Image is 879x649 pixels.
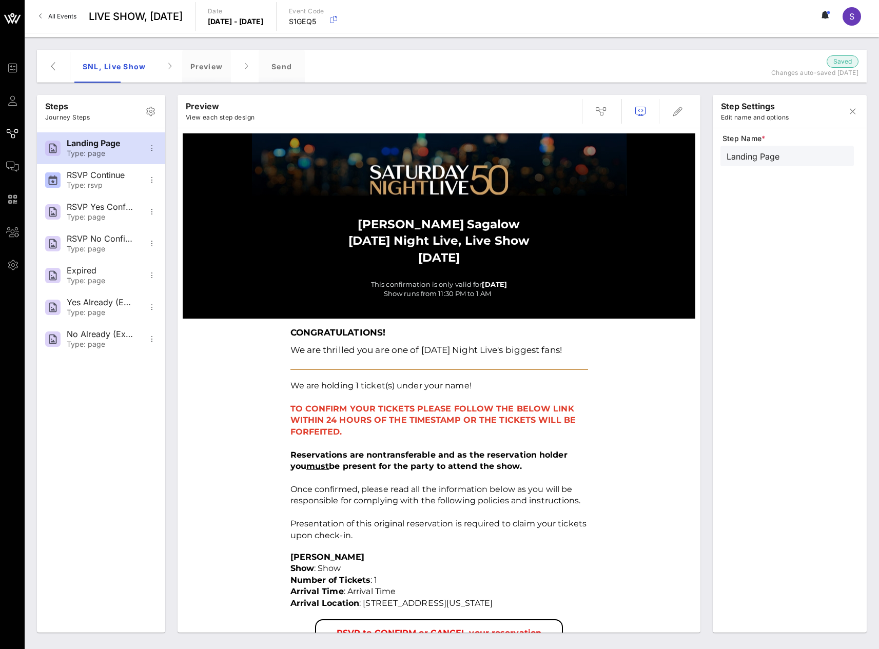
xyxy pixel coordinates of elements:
[384,289,491,298] span: Show runs from 11:30 PM to 1 AM
[290,575,371,585] strong: Number of Tickets
[290,341,588,359] p: We are thrilled you are one of [DATE] Night Live's biggest fans!
[289,6,324,16] p: Event Code
[182,50,231,83] div: Preview
[33,8,83,25] a: All Events
[290,575,588,586] p: : 1
[306,461,329,471] span: must
[208,6,264,16] p: Date
[45,100,90,112] p: Steps
[721,112,789,123] p: Edit name and options
[730,68,858,78] p: Changes auto-saved [DATE]
[67,298,134,307] div: Yes Already (Expired)
[358,217,463,231] strong: [PERSON_NAME]
[833,56,852,67] span: Saved
[89,9,183,24] span: LIVE SHOW, [DATE]
[290,327,386,338] strong: CONGRATULATIONS!
[843,7,861,26] div: S
[371,280,482,288] span: This confirmation is only valid for
[722,133,854,144] span: Step Name
[67,340,134,349] div: Type: page
[67,308,134,317] div: Type: page
[482,280,507,288] strong: [DATE]
[67,266,134,276] div: Expired
[67,245,134,253] div: Type: page
[290,563,588,574] p: : Show
[67,277,134,285] div: Type: page
[45,112,90,123] p: Journey Steps
[186,100,255,112] p: Preview
[290,598,588,609] p: : [STREET_ADDRESS][US_STATE]
[290,586,344,596] strong: Arrival Time
[290,380,588,391] p: We are holding 1 ticket(s) under your name!
[290,552,364,562] strong: [PERSON_NAME]
[849,11,854,22] span: S
[208,16,264,27] p: [DATE] - [DATE]
[67,234,134,244] div: RSVP No Confirmation
[290,404,576,437] span: TO CONFIRM YOUR TICKETS PLEASE FOLLOW THE BELOW LINK WITHIN 24 HOURS OF THE TIMESTAMP OR THE TICK...
[290,586,588,597] p: : Arrival Time
[348,217,530,264] strong: Sagalow [DATE] Night Live, Live Show [DATE]
[48,12,76,20] span: All Events
[290,598,360,608] strong: Arrival Location
[74,50,154,83] div: SNL, Live Show
[186,112,255,123] p: View each step design
[67,329,134,339] div: No Already (Expired)
[67,149,134,158] div: Type: page
[290,563,314,573] strong: Show
[67,202,134,212] div: RSVP Yes Confirmation
[67,181,134,190] div: Type: rsvp
[290,518,588,541] p: Presentation of this original reservation is required to claim your tickets upon check-in.
[67,213,134,222] div: Type: page
[290,450,568,471] strong: Reservations are nontransferable and as the reservation holder you be present for the party to at...
[290,449,588,507] p: Once confirmed, please read all the information below as you will be responsible for complying wi...
[340,427,342,437] span: .
[290,369,588,370] table: divider
[67,139,134,148] div: Landing Page
[315,619,563,646] a: RSVP to CONFIRM or CANCEL your reservation
[259,50,305,83] div: Send
[337,628,541,638] span: RSVP to CONFIRM or CANCEL your reservation
[289,16,324,27] p: S1GEQ5
[67,170,134,180] div: RSVP Continue
[721,100,789,112] p: step settings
